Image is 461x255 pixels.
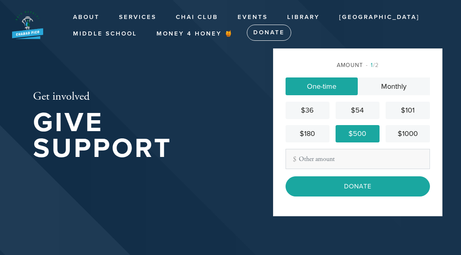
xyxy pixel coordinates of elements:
a: Services [113,10,163,25]
a: $1000 [386,125,430,142]
a: $180 [286,125,330,142]
a: About [67,10,106,25]
a: Money 4 Honey 🍯 [150,26,240,42]
input: Other amount [286,149,430,169]
a: Donate [247,25,291,41]
a: Middle School [67,26,143,42]
a: [GEOGRAPHIC_DATA] [333,10,426,25]
h1: Give Support [33,110,247,162]
span: /2 [366,62,379,69]
div: $101 [389,105,426,116]
div: $36 [289,105,326,116]
h2: Get involved [33,90,247,104]
div: $54 [339,105,376,116]
input: Donate [286,176,430,196]
a: Chai Club [170,10,224,25]
a: $54 [336,102,380,119]
a: $500 [336,125,380,142]
a: $101 [386,102,430,119]
a: Events [232,10,274,25]
span: 1 [371,62,373,69]
a: One-time [286,77,358,95]
a: Monthly [358,77,430,95]
div: $500 [339,128,376,139]
div: Amount [286,61,430,69]
div: $1000 [389,128,426,139]
img: New%20BB%20Logo_0.png [12,10,43,39]
a: Library [281,10,326,25]
a: $36 [286,102,330,119]
div: $180 [289,128,326,139]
